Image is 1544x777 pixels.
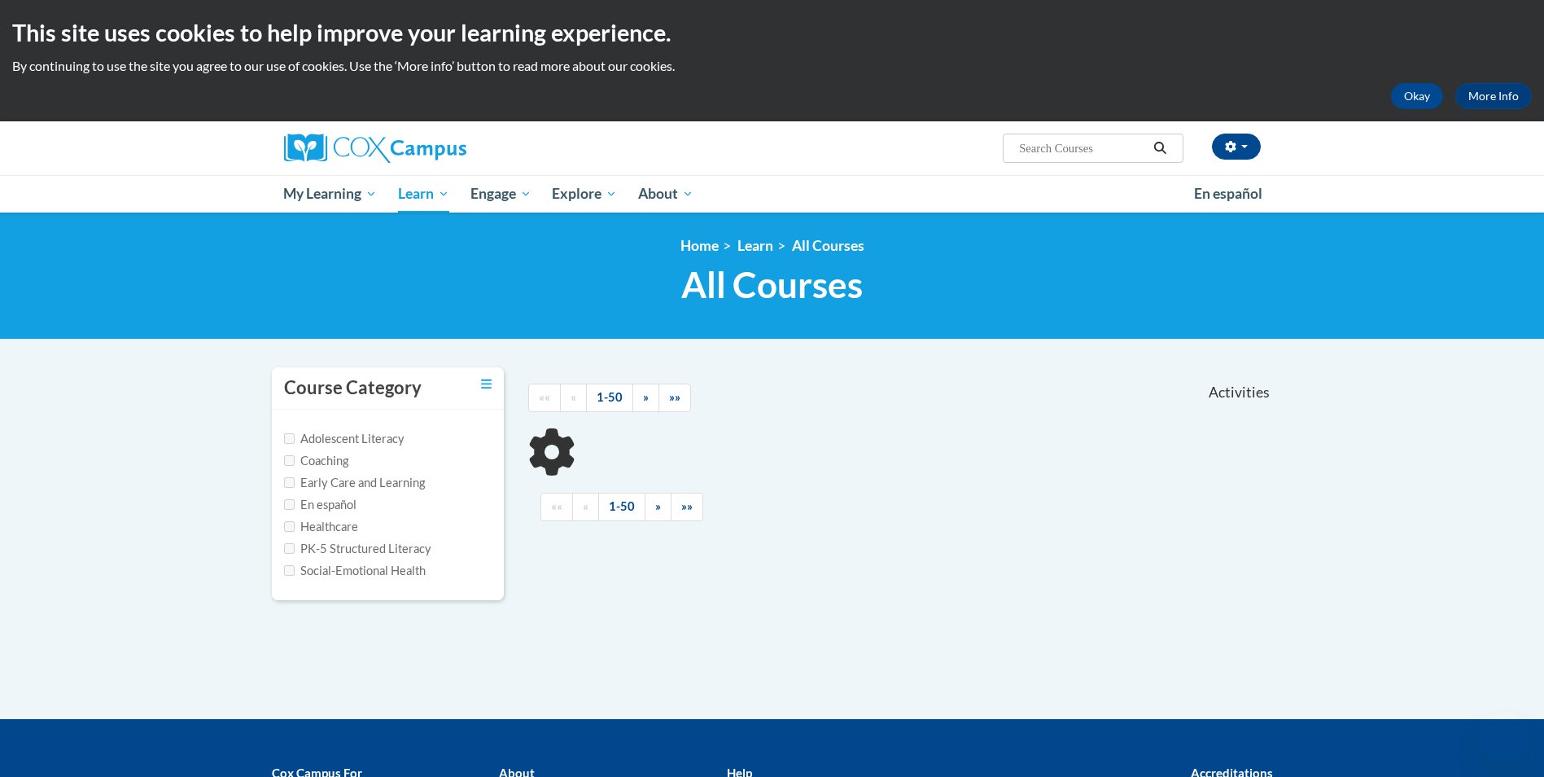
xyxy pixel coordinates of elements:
[645,493,671,521] a: Next
[1455,83,1532,109] a: More Info
[284,134,466,163] img: Cox Campus
[792,237,864,254] a: All Courses
[572,493,599,521] a: Previous
[284,562,426,580] label: Social-Emotional Health
[284,521,295,532] input: Checkbox for Options
[737,237,773,254] a: Learn
[283,184,377,204] span: My Learning
[284,543,295,554] input: Checkbox for Options
[1391,83,1443,109] button: Okay
[284,375,422,401] h3: Course Category
[681,499,693,513] span: »»
[583,499,588,513] span: «
[284,452,348,470] label: Coaching
[643,390,649,404] span: »
[680,237,719,254] a: Home
[284,433,295,444] input: Checkbox for Options
[481,375,492,393] a: Toggle collapse
[284,540,431,558] label: PK-5 Structured Literacy
[586,384,633,412] a: 1-50
[284,430,405,448] label: Adolescent Literacy
[1194,185,1262,202] span: En español
[284,499,295,510] input: Checkbox for Options
[528,384,561,412] a: Begining
[1479,712,1531,764] iframe: Button to launch messaging window
[284,496,356,514] label: En español
[284,518,358,536] label: Healthcare
[1183,177,1273,211] a: En español
[655,499,661,513] span: »
[1017,138,1148,158] input: Search Courses
[552,184,617,204] span: Explore
[1209,384,1270,402] span: Activities
[12,16,1532,49] h2: This site uses cookies to help improve your learning experience.
[284,455,295,466] input: Checkbox for Options
[284,565,295,576] input: Checkbox for Options
[1212,134,1261,160] button: Account Settings
[540,493,573,521] a: Begining
[658,384,691,412] a: End
[284,477,295,488] input: Checkbox for Options
[460,175,542,213] a: Engage
[273,175,388,213] a: My Learning
[681,263,863,306] span: All Courses
[398,184,449,204] span: Learn
[387,175,460,213] a: Learn
[541,175,628,213] a: Explore
[632,384,659,412] a: Next
[284,134,593,163] a: Cox Campus
[598,493,645,521] a: 1-50
[671,493,703,521] a: End
[638,184,693,204] span: About
[1148,138,1172,158] button: Search
[669,390,680,404] span: »»
[571,390,576,404] span: «
[260,175,1285,213] div: Main menu
[284,474,425,492] label: Early Care and Learning
[539,390,550,404] span: ««
[628,175,704,213] a: About
[12,57,1532,75] p: By continuing to use the site you agree to our use of cookies. Use the ‘More info’ button to read...
[560,384,587,412] a: Previous
[470,184,531,204] span: Engage
[551,499,562,513] span: ««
